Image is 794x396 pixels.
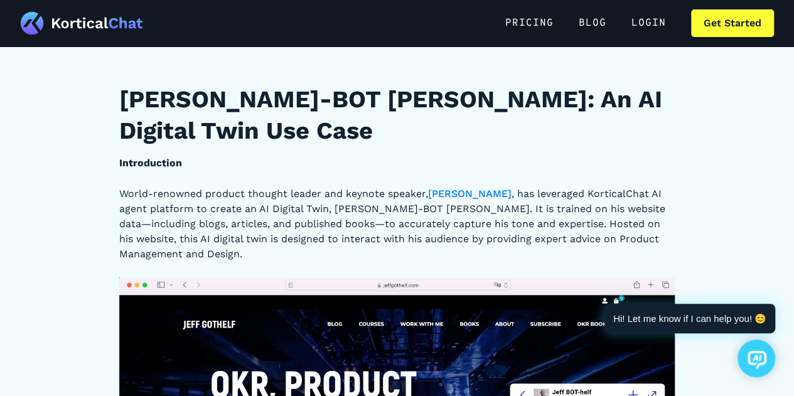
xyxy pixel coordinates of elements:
[119,53,675,68] p: ‍
[566,9,619,37] a: Blog
[428,186,512,201] a: [PERSON_NAME]
[119,84,675,146] h2: [PERSON_NAME]-BOT [PERSON_NAME]: An AI Digital Twin Use Case
[691,9,774,37] a: Get Started
[493,9,566,37] a: Pricing
[119,186,675,262] p: World-renowned product thought leader and keynote speaker, , has leveraged KorticalChat AI agent ...
[619,9,679,37] a: Login
[119,157,182,169] strong: Introduction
